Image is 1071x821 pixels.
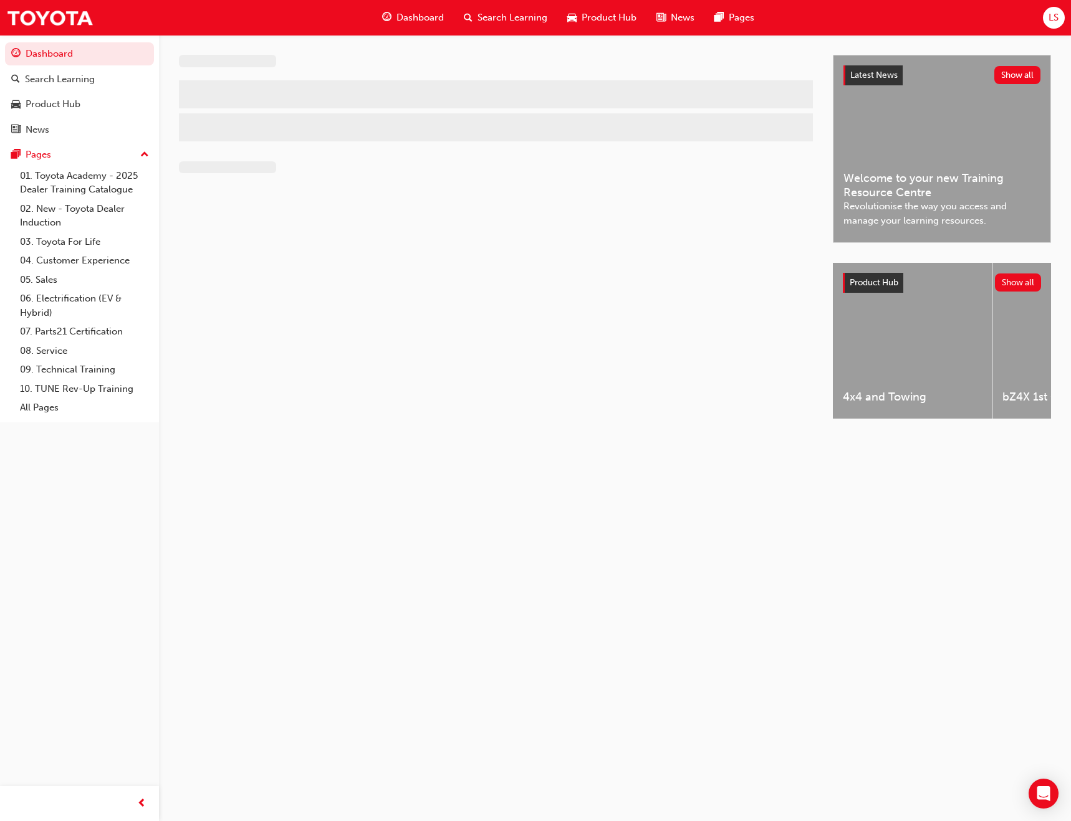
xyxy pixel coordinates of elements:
span: Latest News [850,70,898,80]
span: news-icon [656,10,666,26]
span: guage-icon [11,49,21,60]
img: Trak [6,4,94,32]
a: 08. Service [15,341,154,361]
a: pages-iconPages [704,5,764,31]
a: News [5,118,154,141]
span: pages-icon [714,10,724,26]
a: Latest NewsShow all [843,65,1040,85]
span: Welcome to your new Training Resource Centre [843,171,1040,199]
span: Search Learning [478,11,547,25]
button: Pages [5,143,154,166]
div: Pages [26,148,51,162]
a: 06. Electrification (EV & Hybrid) [15,289,154,322]
a: car-iconProduct Hub [557,5,646,31]
span: car-icon [567,10,577,26]
span: Revolutionise the way you access and manage your learning resources. [843,199,1040,227]
div: News [26,123,49,137]
button: DashboardSearch LearningProduct HubNews [5,40,154,143]
span: guage-icon [382,10,391,26]
a: 04. Customer Experience [15,251,154,270]
a: Product HubShow all [843,273,1041,293]
button: Show all [995,273,1042,292]
button: Show all [994,66,1041,84]
span: Product Hub [582,11,636,25]
a: 02. New - Toyota Dealer Induction [15,199,154,232]
a: 05. Sales [15,270,154,290]
div: Search Learning [25,72,95,87]
span: up-icon [140,147,149,163]
a: 4x4 and Towing [833,263,992,419]
a: 10. TUNE Rev-Up Training [15,379,154,399]
span: pages-icon [11,149,21,161]
a: 03. Toyota For Life [15,232,154,252]
span: search-icon [464,10,473,26]
span: 4x4 and Towing [843,390,982,404]
button: LS [1043,7,1065,29]
a: All Pages [15,398,154,417]
a: search-iconSearch Learning [454,5,557,31]
a: 07. Parts21 Certification [15,322,154,341]
a: 01. Toyota Academy - 2025 Dealer Training Catalogue [15,166,154,199]
a: 09. Technical Training [15,360,154,379]
a: Latest NewsShow allWelcome to your new Training Resource CentreRevolutionise the way you access a... [833,55,1051,243]
span: LS [1049,11,1059,25]
a: Product Hub [5,93,154,116]
span: prev-icon [137,796,146,812]
span: Dashboard [396,11,444,25]
span: Product Hub [850,277,898,288]
span: search-icon [11,74,20,85]
div: Open Intercom Messenger [1029,779,1059,809]
div: Product Hub [26,97,80,112]
a: guage-iconDashboard [372,5,454,31]
span: car-icon [11,99,21,110]
span: news-icon [11,125,21,136]
span: Pages [729,11,754,25]
a: Search Learning [5,68,154,91]
a: Dashboard [5,42,154,65]
span: News [671,11,694,25]
a: news-iconNews [646,5,704,31]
